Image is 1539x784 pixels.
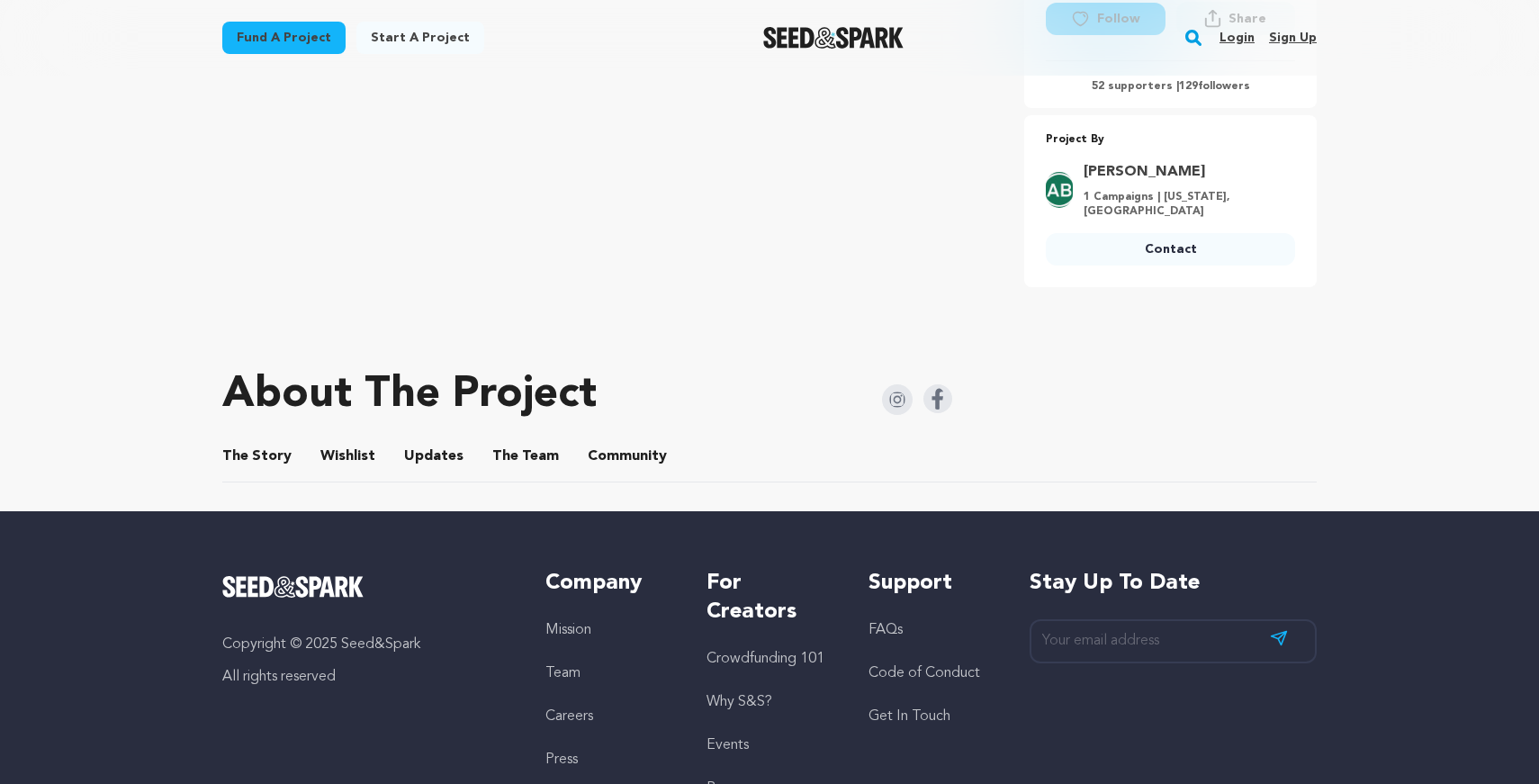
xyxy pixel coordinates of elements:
[923,384,952,413] img: Seed&Spark Facebook Icon
[763,27,904,49] a: Seed&Spark Homepage
[404,446,463,467] span: Updates
[1046,79,1295,94] p: 52 supporters | followers
[706,652,824,666] a: Crowdfunding 101
[868,623,903,637] a: FAQs
[1030,569,1317,598] h5: Stay up to date
[1179,81,1198,92] span: 129
[588,446,667,467] span: Community
[545,666,580,680] a: Team
[706,695,772,709] a: Why S&S?
[545,709,593,724] a: Careers
[1046,233,1295,266] a: Contact
[222,576,509,598] a: Seed&Spark Homepage
[1046,172,1073,208] img: f3da8b7657e847b4.png
[320,446,375,467] span: Wishlist
[222,446,292,467] span: Story
[868,666,980,680] a: Code of Conduct
[222,22,346,54] a: Fund a project
[1219,23,1255,52] a: Login
[868,569,994,598] h5: Support
[356,22,484,54] a: Start a project
[222,634,509,655] p: Copyright © 2025 Seed&Spark
[882,384,913,415] img: Seed&Spark Instagram Icon
[706,738,749,752] a: Events
[492,446,518,467] span: The
[706,569,832,626] h5: For Creators
[763,27,904,49] img: Seed&Spark Logo Dark Mode
[222,576,364,598] img: Seed&Spark Logo
[1046,130,1295,150] p: Project By
[1084,161,1284,183] a: Goto Alejandro Hendricks profile
[222,666,509,688] p: All rights reserved
[222,374,597,417] h1: About The Project
[545,569,670,598] h5: Company
[545,623,591,637] a: Mission
[868,709,950,724] a: Get In Touch
[1030,619,1317,663] input: Your email address
[492,446,559,467] span: Team
[545,752,578,767] a: Press
[1084,190,1284,219] p: 1 Campaigns | [US_STATE], [GEOGRAPHIC_DATA]
[222,446,248,467] span: The
[1269,23,1317,52] a: Sign up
